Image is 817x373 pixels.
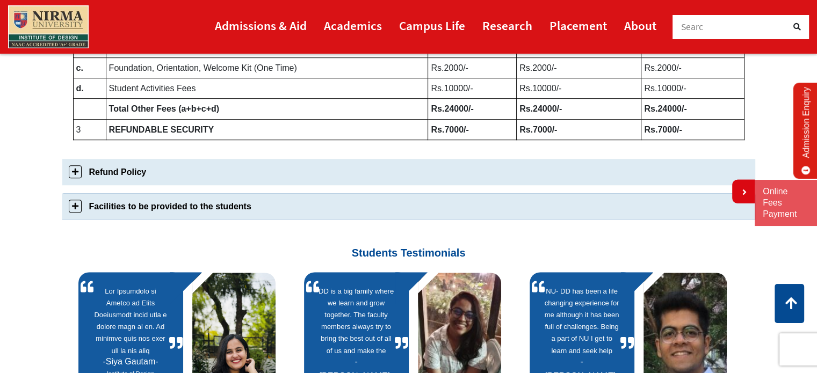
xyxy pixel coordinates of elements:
[324,13,382,38] a: Academics
[544,286,620,354] a: NU- DD has been a life changing experience for me although it has been full of challenges. Being ...
[76,63,83,72] b: c.
[644,104,686,113] b: Rs.24000/-
[76,84,84,93] b: d.
[8,5,89,48] img: main_logo
[519,125,557,134] b: Rs.7000/-
[62,159,755,185] a: Refund Policy
[73,119,106,140] td: 3
[641,57,744,78] td: Rs.2000/-
[62,193,755,220] a: Facilities to be provided to the students
[517,57,641,78] td: Rs.2000/-
[109,125,214,134] b: REFUNDABLE SECURITY
[519,104,562,113] b: Rs.24000/-
[215,13,307,38] a: Admissions & Aid
[93,286,169,354] a: Lor Ipsumdolo si Ametco ad Elits Doeiusmodt incid utla e dolore magn al en. Ad minimve quis nos e...
[431,104,473,113] b: Rs.24000/-
[106,57,428,78] td: Foundation, Orientation, Welcome Kit (One Time)
[482,13,532,38] a: Research
[428,57,517,78] td: Rs.2000/-
[103,357,158,366] span: Siya Gautam
[641,78,744,99] td: Rs.10000/-
[431,125,468,134] b: Rs.7000/-
[624,13,656,38] a: About
[644,125,682,134] b: Rs.7000/-
[70,228,747,259] h3: Students Testimonials
[681,21,704,33] span: Searc
[517,78,641,99] td: Rs.10000/-
[550,13,607,38] a: Placement
[106,78,428,99] td: Student Activities Fees
[319,286,394,354] a: DD is a big family where we learn and grow together. The faculty members always try to bring the ...
[109,104,220,113] b: Total Other Fees (a+b+c+d)
[763,186,809,220] a: Online Fees Payment
[428,78,517,99] td: Rs.10000/-
[399,13,465,38] a: Campus Life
